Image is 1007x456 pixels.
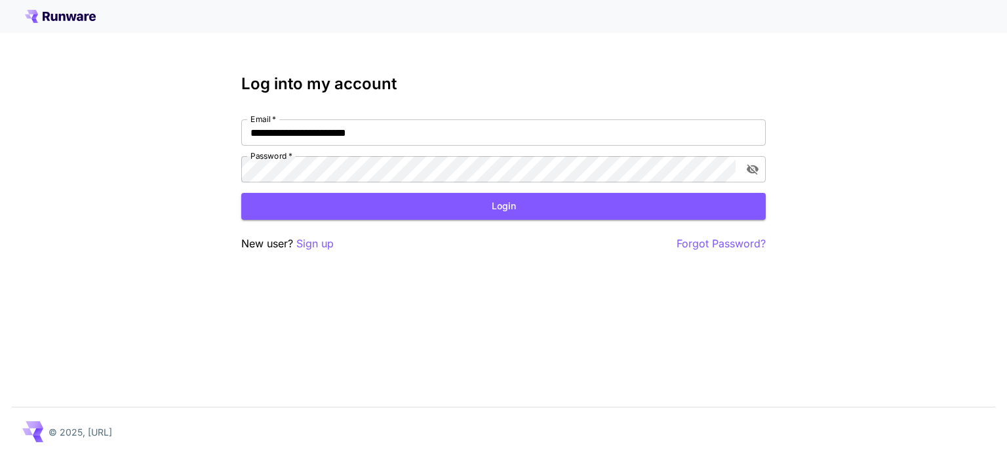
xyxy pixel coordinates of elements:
p: © 2025, [URL] [49,425,112,439]
label: Password [250,150,292,161]
h3: Log into my account [241,75,766,93]
button: Forgot Password? [677,236,766,252]
button: Sign up [296,236,334,252]
label: Email [250,114,276,125]
button: toggle password visibility [741,157,764,181]
p: New user? [241,236,334,252]
button: Login [241,193,766,220]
